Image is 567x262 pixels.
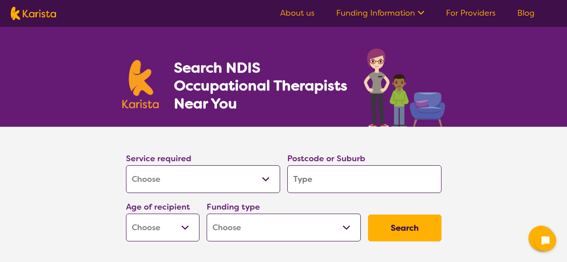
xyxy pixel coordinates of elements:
a: About us [280,8,315,18]
h1: Search NDIS Occupational Therapists Near You [174,59,348,112]
label: Service required [126,153,191,164]
a: For Providers [446,8,496,18]
img: Karista logo [122,60,159,108]
img: Karista logo [11,7,56,20]
img: occupational-therapy [364,48,445,127]
label: Age of recipient [126,202,190,212]
button: Search [368,215,441,241]
button: Channel Menu [528,226,554,251]
input: Type [287,165,441,193]
a: Blog [517,8,535,18]
a: Funding Information [336,8,424,18]
label: Postcode or Suburb [287,153,365,164]
label: Funding type [207,202,260,212]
